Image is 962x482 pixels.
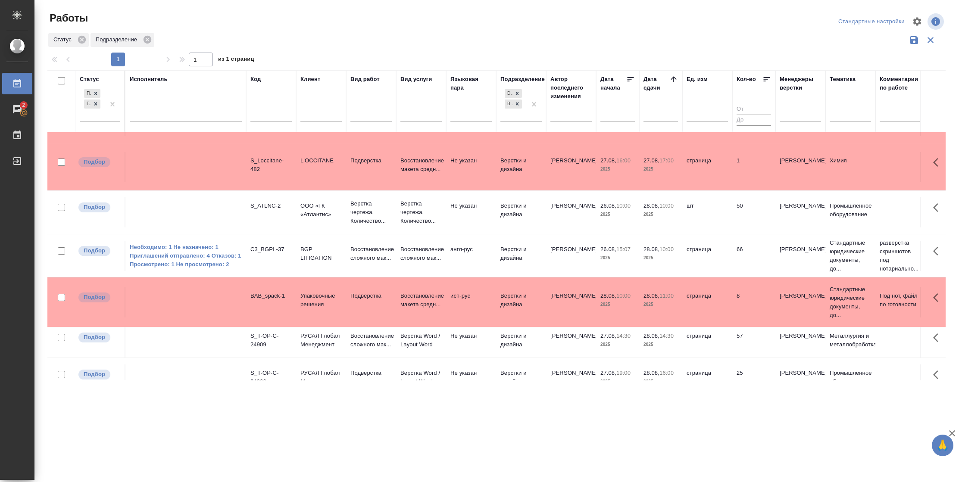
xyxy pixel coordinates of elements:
td: шт [682,197,732,227]
td: [PERSON_NAME] [546,327,596,358]
button: Сбросить фильтры [922,32,939,48]
div: C3_BGPL-37 [250,245,292,254]
p: [PERSON_NAME] [780,245,821,254]
p: Восстановление сложного мак... [350,245,392,262]
p: [PERSON_NAME] [780,332,821,340]
p: Стандартные юридические документы, до... [830,285,871,320]
p: 27.08, [600,370,616,376]
p: 10:00 [616,292,631,299]
td: страница [682,152,732,182]
td: [PERSON_NAME] [546,152,596,182]
p: [PERSON_NAME] [780,369,821,377]
p: 2025 [600,254,635,262]
p: Химия [830,156,871,165]
p: 16:00 [659,370,674,376]
div: S_ATLNC-2 [250,202,292,210]
p: разверстка скриншотов под нотариально... [880,239,921,273]
td: Не указан [446,327,496,358]
p: 2025 [600,165,635,174]
div: S_T-OP-C-24909 [250,332,292,349]
p: Восстановление сложного мак... [350,332,392,349]
p: Металлургия и металлобработка [830,332,871,349]
p: 26.08, [600,246,616,252]
p: 2025 [600,300,635,309]
span: Настроить таблицу [907,11,928,32]
button: Сохранить фильтры [906,32,922,48]
td: Верстки и дизайна [496,364,546,395]
td: [PERSON_NAME] [546,364,596,395]
td: англ-рус [446,241,496,271]
div: Дата сдачи [643,75,669,92]
td: 25 [732,364,775,395]
td: [PERSON_NAME] [546,241,596,271]
div: Языковая пара [450,75,492,92]
div: Автор последнего изменения [550,75,592,101]
button: Здесь прячутся важные кнопки [928,364,949,385]
p: Под нот, файл по готовности [880,292,921,309]
td: Верстки и дизайна [496,152,546,182]
td: исп-рус [446,287,496,317]
td: Не указан [446,197,496,227]
button: Здесь прячутся важные кнопки [928,197,949,218]
div: BAB_spack-1 [250,292,292,300]
p: Верстка чертежа. Количество... [400,199,442,225]
p: 28.08, [643,292,659,299]
p: 2025 [643,210,678,219]
p: 28.08, [643,370,659,376]
span: 🙏 [935,436,950,454]
span: Посмотреть информацию [928,13,946,30]
div: Менеджеры верстки [780,75,821,92]
p: 2025 [600,210,635,219]
p: Подверстка [350,369,392,377]
p: Восстановление сложного мак... [400,245,442,262]
div: Исполнитель [130,75,168,84]
p: 28.08, [643,246,659,252]
div: Кол-во [737,75,756,84]
td: Верстки и дизайна [496,327,546,358]
div: Вид работ [350,75,380,84]
div: Ед. изм [687,75,708,84]
div: Подбор, Готов к работе [83,99,101,109]
p: 17:00 [659,157,674,164]
div: Тематика [830,75,856,84]
p: Подбор [84,333,105,342]
div: Можно подбирать исполнителей [78,156,120,168]
p: Подразделение [96,35,140,44]
p: 10:00 [659,202,674,209]
p: Подбор [84,203,105,211]
p: L'OCCITANE [300,156,342,165]
p: 14:30 [659,333,674,339]
input: От [737,104,771,115]
td: Верстки и дизайна [496,287,546,317]
div: S_Loccitane-482 [250,156,292,174]
div: DTPlight, Верстки и дизайна [504,88,523,99]
p: 2025 [643,340,678,349]
p: [PERSON_NAME] [780,202,821,210]
div: Можно подбирать исполнителей [78,292,120,303]
p: Восстановление макета средн... [400,292,442,309]
p: ООО «ГК «Атлантис» [300,202,342,219]
div: Код [250,75,261,84]
p: 2025 [643,254,678,262]
p: [PERSON_NAME] [780,292,821,300]
td: страница [682,364,732,395]
td: Верстки и дизайна [496,241,546,271]
td: Не указан [446,364,496,395]
div: DTPlight [505,89,512,98]
input: До [737,115,771,125]
p: Подверстка [350,156,392,165]
p: Восстановление макета средн... [400,156,442,174]
p: Подбор [84,370,105,379]
td: страница [682,327,732,358]
td: 50 [732,197,775,227]
div: Можно подбирать исполнителей [78,332,120,343]
td: страница [682,241,732,271]
div: S_T-OP-C-24889 [250,369,292,386]
p: 27.08, [600,157,616,164]
p: Подбор [84,246,105,255]
td: Верстки и дизайна [496,197,546,227]
p: 2025 [600,340,635,349]
button: 🙏 [932,435,953,456]
div: DTPlight, Верстки и дизайна [504,99,523,109]
div: Вид услуги [400,75,432,84]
